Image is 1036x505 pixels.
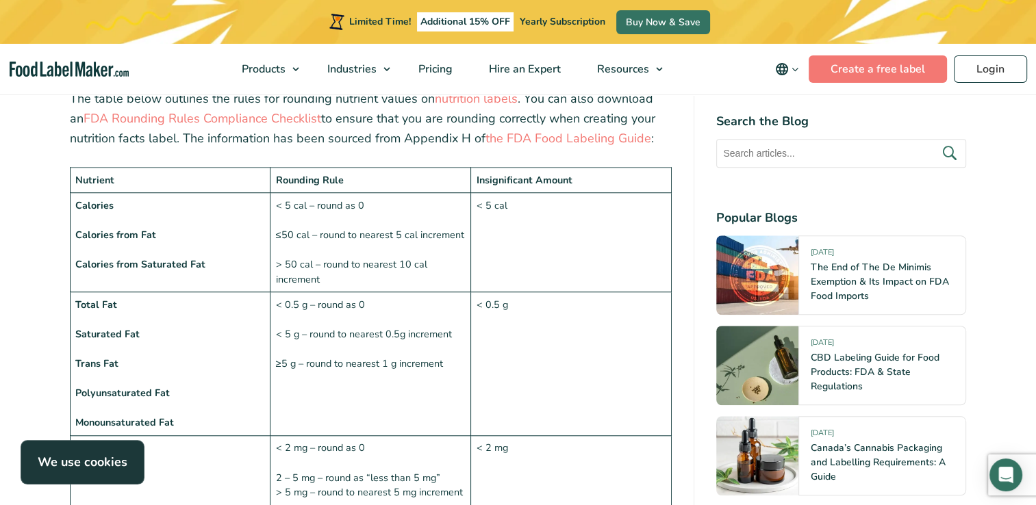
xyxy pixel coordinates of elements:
[75,386,170,400] strong: Polyunsaturated Fat
[224,44,306,94] a: Products
[323,62,378,77] span: Industries
[276,173,344,187] strong: Rounding Rule
[616,10,710,34] a: Buy Now & Save
[810,337,833,353] span: [DATE]
[810,441,945,483] a: Canada’s Cannabis Packaging and Labelling Requirements: A Guide
[810,261,948,302] a: The End of The De Minimis Exemption & Its Impact on FDA Food Imports
[414,62,454,77] span: Pricing
[579,44,670,94] a: Resources
[70,89,672,148] p: The table below outlines the rules for rounding nutrient values on . You can also download an to ...
[75,198,114,212] strong: Calories
[471,193,672,292] td: < 5 cal
[75,173,114,187] strong: Nutrient
[716,209,966,227] h4: Popular Blogs
[270,193,471,292] td: < 5 cal – round as 0 ≤50 cal – round to nearest 5 cal increment > 50 cal – round to nearest 10 ca...
[593,62,650,77] span: Resources
[38,454,127,470] strong: We use cookies
[75,257,205,271] strong: Calories from Saturated Fat
[349,15,411,28] span: Limited Time!
[270,292,471,436] td: < 0.5 g – round as 0 < 5 g – round to nearest 0.5g increment ≥5 g – round to nearest 1 g increment
[75,298,117,311] strong: Total Fat
[75,228,156,242] strong: Calories from Fat
[954,55,1027,83] a: Login
[75,327,140,341] strong: Saturated Fat
[435,90,518,107] a: nutrition labels
[485,130,651,146] a: the FDA Food Labeling Guide
[471,292,672,436] td: < 0.5 g
[485,62,562,77] span: Hire an Expert
[477,173,572,187] strong: Insignificant Amount
[84,110,321,127] a: FDA Rounding Rules Compliance Checklist
[716,139,966,168] input: Search articles...
[238,62,287,77] span: Products
[989,458,1022,491] div: Open Intercom Messenger
[401,44,468,94] a: Pricing
[471,44,576,94] a: Hire an Expert
[75,357,118,370] strong: Trans Fat
[716,112,966,131] h4: Search the Blog
[810,247,833,263] span: [DATE]
[810,428,833,443] span: [DATE]
[75,415,174,429] strong: Monounsaturated Fat
[810,351,939,393] a: CBD Labeling Guide for Food Products: FDA & State Regulations
[309,44,397,94] a: Industries
[520,15,605,28] span: Yearly Subscription
[417,12,514,31] span: Additional 15% OFF
[809,55,947,83] a: Create a free label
